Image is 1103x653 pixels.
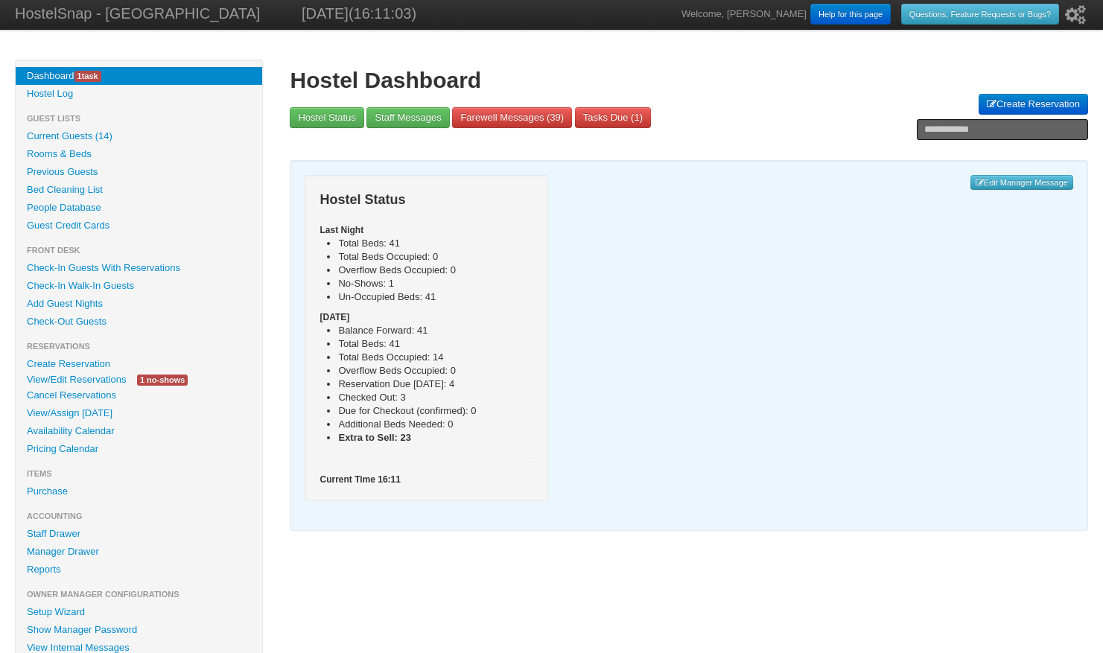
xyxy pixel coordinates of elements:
[16,585,262,603] li: Owner Manager Configurations
[810,4,891,25] a: Help for this page
[16,621,262,639] a: Show Manager Password
[16,313,262,331] a: Check-Out Guests
[366,107,449,128] a: Staff Messages
[77,71,82,80] span: 1
[16,259,262,277] a: Check-In Guests With Reservations
[16,109,262,127] li: Guest Lists
[16,482,262,500] a: Purchase
[16,440,262,458] a: Pricing Calendar
[16,422,262,440] a: Availability Calendar
[16,163,262,181] a: Previous Guests
[290,107,363,128] a: Hostel Status
[338,237,533,250] li: Total Beds: 41
[979,94,1088,115] a: Create Reservation
[338,264,533,277] li: Overflow Beds Occupied: 0
[16,543,262,561] a: Manager Drawer
[16,561,262,579] a: Reports
[338,391,533,404] li: Checked Out: 3
[575,107,651,128] a: Tasks Due (1)
[16,603,262,621] a: Setup Wizard
[16,404,262,422] a: View/Assign [DATE]
[16,181,262,199] a: Bed Cleaning List
[16,507,262,525] li: Accounting
[16,465,262,482] li: Items
[16,199,262,217] a: People Database
[338,351,533,364] li: Total Beds Occupied: 14
[16,337,262,355] li: Reservations
[74,71,101,82] span: task
[452,107,572,128] a: Farewell Messages (39)
[16,277,262,295] a: Check-In Walk-In Guests
[320,310,533,324] h5: [DATE]
[338,404,533,418] li: Due for Checkout (confirmed): 0
[338,290,533,304] li: Un-Occupied Beds: 41
[634,112,639,123] span: 1
[338,364,533,378] li: Overflow Beds Occupied: 0
[970,175,1073,190] a: Edit Manager Message
[338,378,533,391] li: Reservation Due [DATE]: 4
[16,525,262,543] a: Staff Drawer
[338,250,533,264] li: Total Beds Occupied: 0
[16,127,262,145] a: Current Guests (14)
[16,355,262,373] a: Create Reservation
[338,432,411,443] b: Extra to Sell: 23
[320,223,533,237] h5: Last Night
[290,67,1088,94] h1: Hostel Dashboard
[338,418,533,431] li: Additional Beds Needed: 0
[349,5,416,22] span: (16:11:03)
[550,112,560,123] span: 39
[16,372,137,387] a: View/Edit Reservations
[320,190,533,210] h3: Hostel Status
[338,337,533,351] li: Total Beds: 41
[16,85,262,103] a: Hostel Log
[1065,5,1086,25] i: Setup Wizard
[16,217,262,235] a: Guest Credit Cards
[16,386,262,404] a: Cancel Reservations
[137,375,188,386] span: 1 no-shows
[126,372,199,387] a: 1 no-shows
[320,473,533,486] h5: Current Time 16:11
[338,277,533,290] li: No-Shows: 1
[16,145,262,163] a: Rooms & Beds
[338,324,533,337] li: Balance Forward: 41
[16,241,262,259] li: Front Desk
[16,67,262,85] a: Dashboard1task
[16,295,262,313] a: Add Guest Nights
[901,4,1059,25] a: Questions, Feature Requests or Bugs?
